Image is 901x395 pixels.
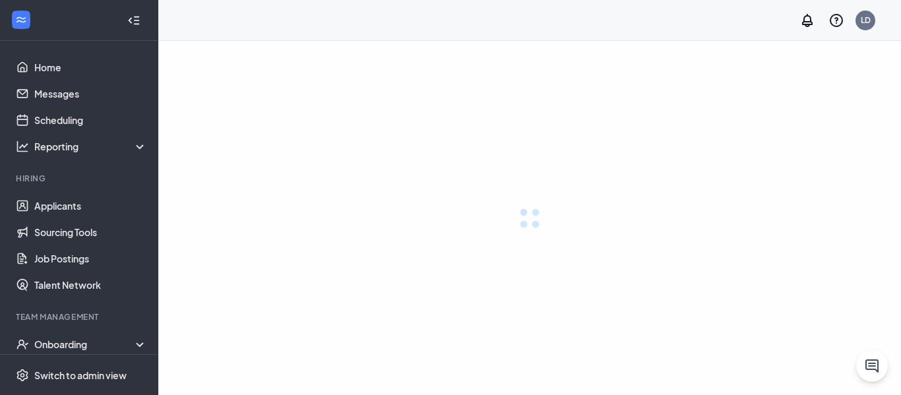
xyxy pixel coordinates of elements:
[828,13,844,28] svg: QuestionInfo
[34,219,147,245] a: Sourcing Tools
[864,358,880,374] svg: ChatActive
[127,14,140,27] svg: Collapse
[34,54,147,80] a: Home
[856,350,888,382] button: ChatActive
[16,338,29,351] svg: UserCheck
[34,245,147,272] a: Job Postings
[34,193,147,219] a: Applicants
[861,15,871,26] div: LD
[799,13,815,28] svg: Notifications
[34,140,148,153] div: Reporting
[34,80,147,107] a: Messages
[15,13,28,26] svg: WorkstreamLogo
[16,311,144,322] div: Team Management
[16,173,144,184] div: Hiring
[16,140,29,153] svg: Analysis
[34,107,147,133] a: Scheduling
[16,369,29,382] svg: Settings
[34,369,127,382] div: Switch to admin view
[34,338,148,351] div: Onboarding
[34,272,147,298] a: Talent Network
